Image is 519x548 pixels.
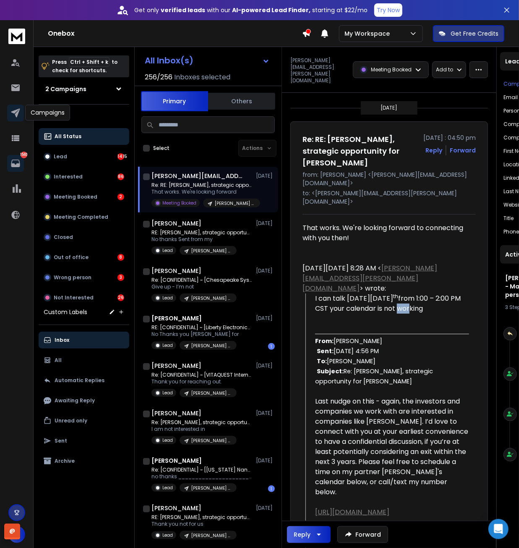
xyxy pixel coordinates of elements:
[162,247,173,254] p: Lead
[151,229,252,236] p: RE: [PERSON_NAME], strategic opportunity for
[151,426,252,433] p: I am not interested in
[162,485,173,491] p: Lead
[8,29,25,44] img: logo
[268,343,275,350] div: 1
[256,362,275,369] p: [DATE]
[232,6,310,14] strong: AI-powered Lead Finder,
[290,57,348,84] p: [PERSON_NAME][EMAIL_ADDRESS][PERSON_NAME][DOMAIN_NAME]
[55,458,75,464] p: Archive
[39,392,129,409] button: Awaiting Reply
[39,289,129,306] button: Not Interested26
[503,94,518,101] p: Email
[315,294,469,314] div: I can talk [DATE][DATE] from 1:00 – 2:00 PM CST your calendar is not working
[54,214,108,220] p: Meeting Completed
[317,367,344,375] strong: Subject:
[151,236,252,243] p: No thanks Sent from my
[39,249,129,266] button: Out of office8
[55,357,62,364] p: All
[55,377,104,384] p: Automatic Replies
[151,514,252,521] p: RE: [PERSON_NAME], strategic opportunity for
[425,146,442,155] button: Reply
[69,57,110,67] span: Ctrl + Shift + k
[54,234,73,241] p: Closed
[141,91,208,111] button: Primary
[317,347,334,355] strong: Sent:
[151,267,201,275] h1: [PERSON_NAME]
[374,3,402,17] button: Try Now
[294,530,310,539] div: Reply
[153,145,170,152] label: Select
[436,66,453,73] p: Add to
[423,134,476,142] p: [DATE] : 04:50 pm
[162,390,173,396] p: Lead
[151,456,202,465] h1: [PERSON_NAME]
[256,457,275,464] p: [DATE]
[44,308,87,316] h3: Custom Labels
[433,25,504,42] button: Get Free Credits
[39,168,129,185] button: Interested86
[191,295,232,302] p: [PERSON_NAME] Associates - Manufacturing (AI-personalized)
[39,372,129,389] button: Automatic Replies
[151,467,252,473] p: Re: [CONFIDENTIAL] ~ [[US_STATE] Nanotech]
[52,58,117,75] p: Press to check for shortcuts.
[256,315,275,322] p: [DATE]
[287,526,331,543] button: Reply
[138,52,276,69] button: All Inbox(s)
[39,412,129,429] button: Unread only
[315,337,334,345] span: From:
[162,532,173,538] p: Lead
[315,337,435,385] span: [PERSON_NAME] [DATE] 4:56 PM [PERSON_NAME] Re: [PERSON_NAME], strategic opportunity for [PERSON_N...
[371,66,412,73] p: Meeting Booked
[381,105,398,111] p: [DATE]
[315,396,469,497] div: Last nudge on this - again, the investors and companies we work with are interested in companies ...
[344,29,393,38] p: My Workspace
[450,146,476,155] div: Forward
[174,72,230,82] h3: Inboxes selected
[39,332,129,349] button: Inbox
[117,294,124,301] div: 26
[303,223,469,243] div: That works. We're looking forward to connecting with you then!
[303,189,476,206] p: to: <[PERSON_NAME][EMAIL_ADDRESS][PERSON_NAME][DOMAIN_NAME]>
[39,229,129,246] button: Closed
[151,314,202,323] h1: [PERSON_NAME]
[151,362,201,370] h1: [PERSON_NAME]
[191,485,232,491] p: [PERSON_NAME] Associates - Manufacturing (AI-personalized)
[117,173,124,180] div: 86
[151,283,252,290] p: Give up - I’m not
[162,437,173,443] p: Lead
[191,390,232,396] p: [PERSON_NAME] Associates - Manufacturing (AI-personalized)
[208,92,275,110] button: Others
[55,133,81,140] p: All Status
[215,200,255,207] p: [PERSON_NAME] Associates - Manufacturing (AI-personalized)
[191,343,232,349] p: [PERSON_NAME] Associates - Manufacturing (AI-personalized)
[45,85,86,93] h1: 2 Campaigns
[303,263,437,293] a: [PERSON_NAME][EMAIL_ADDRESS][PERSON_NAME][DOMAIN_NAME]
[54,274,91,281] p: Wrong person
[55,438,67,444] p: Sent
[21,152,27,158] p: 1540
[151,172,244,180] h1: [PERSON_NAME][EMAIL_ADDRESS][PERSON_NAME][DOMAIN_NAME]
[151,277,252,283] p: Re: [CONFIDENTIAL] ~ [Chesapeake Systems]
[151,419,252,426] p: Re: [PERSON_NAME], strategic opportunity for
[39,81,129,97] button: 2 Campaigns
[39,189,129,205] button: Meeting Booked2
[256,173,275,179] p: [DATE]
[39,352,129,369] button: All
[151,521,252,527] p: Thank you not for us
[256,220,275,227] p: [DATE]
[39,209,129,225] button: Meeting Completed
[117,274,124,281] div: 3
[162,342,173,349] p: Lead
[256,267,275,274] p: [DATE]
[151,504,201,512] h1: [PERSON_NAME]
[48,29,302,39] h1: Onebox
[151,409,201,417] h1: [PERSON_NAME]
[151,324,252,331] p: RE: [CONFIDENTIAL] ~ [Liberty Electronics]
[54,294,94,301] p: Not Interested
[191,248,232,254] p: [PERSON_NAME] Associates - Manufacturing (AI-personalized)
[117,194,124,200] div: 2
[39,111,129,123] h3: Filters
[145,56,193,65] h1: All Inbox(s)
[55,397,95,404] p: Awaiting Reply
